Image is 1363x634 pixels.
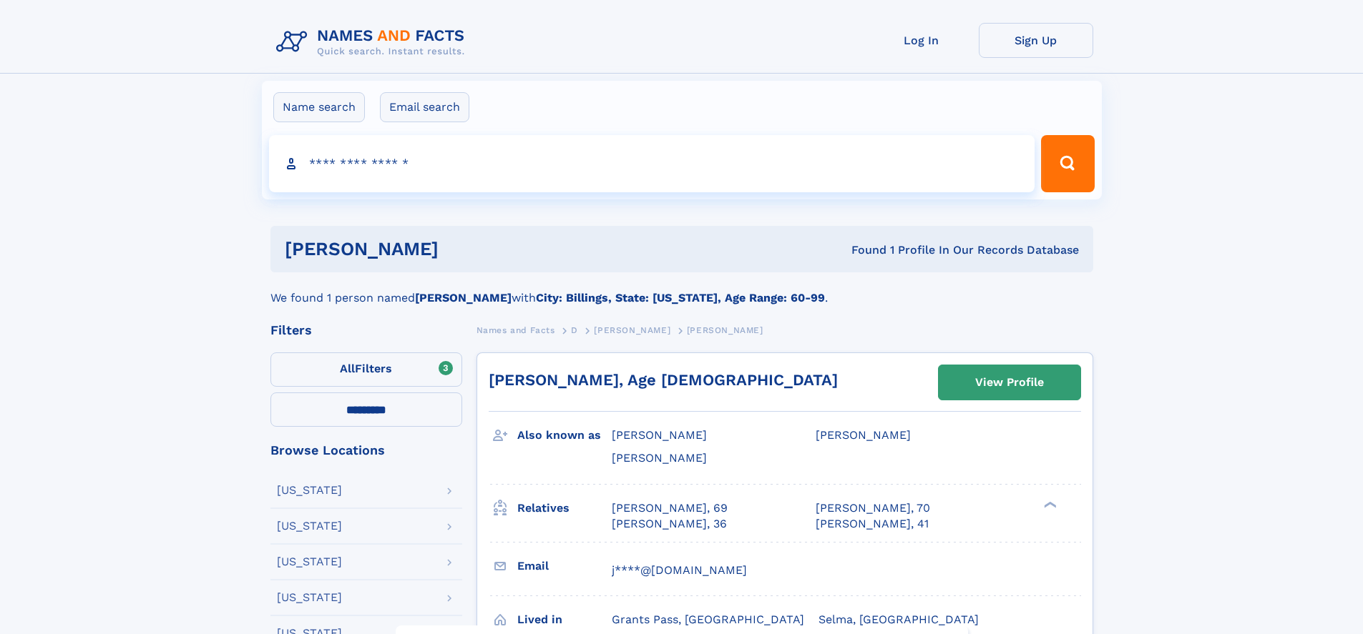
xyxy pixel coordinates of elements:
b: [PERSON_NAME] [415,291,512,304]
div: ❯ [1040,500,1057,509]
label: Filters [270,352,462,387]
span: [PERSON_NAME] [594,325,670,335]
h3: Email [517,554,612,578]
img: Logo Names and Facts [270,23,477,61]
label: Email search [380,92,469,122]
h3: Relatives [517,496,612,520]
a: [PERSON_NAME], 36 [612,516,727,532]
a: Log In [864,23,979,58]
a: Names and Facts [477,321,555,339]
h3: Lived in [517,608,612,632]
a: Sign Up [979,23,1093,58]
div: [US_STATE] [277,592,342,603]
div: Browse Locations [270,444,462,457]
div: [US_STATE] [277,520,342,532]
span: D [571,325,578,335]
label: Name search [273,92,365,122]
div: We found 1 person named with . [270,272,1093,307]
span: [PERSON_NAME] [612,451,707,465]
a: [PERSON_NAME], 70 [816,500,930,516]
div: Filters [270,324,462,337]
b: City: Billings, State: [US_STATE], Age Range: 60-99 [536,291,825,304]
span: [PERSON_NAME] [612,428,707,442]
a: [PERSON_NAME] [594,321,670,339]
span: [PERSON_NAME] [816,428,911,442]
div: [US_STATE] [277,556,342,568]
div: View Profile [975,366,1044,399]
span: All [340,362,355,375]
button: Search Button [1041,135,1094,192]
span: Selma, [GEOGRAPHIC_DATA] [819,613,979,626]
a: View Profile [939,365,1080,400]
div: Found 1 Profile In Our Records Database [645,242,1079,258]
span: [PERSON_NAME] [687,325,763,335]
h3: Also known as [517,423,612,447]
a: [PERSON_NAME], Age [DEMOGRAPHIC_DATA] [489,371,838,389]
a: D [571,321,578,339]
input: search input [269,135,1035,192]
span: Grants Pass, [GEOGRAPHIC_DATA] [612,613,804,626]
a: [PERSON_NAME], 69 [612,500,728,516]
a: [PERSON_NAME], 41 [816,516,929,532]
h1: [PERSON_NAME] [285,240,645,258]
div: [US_STATE] [277,485,342,496]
